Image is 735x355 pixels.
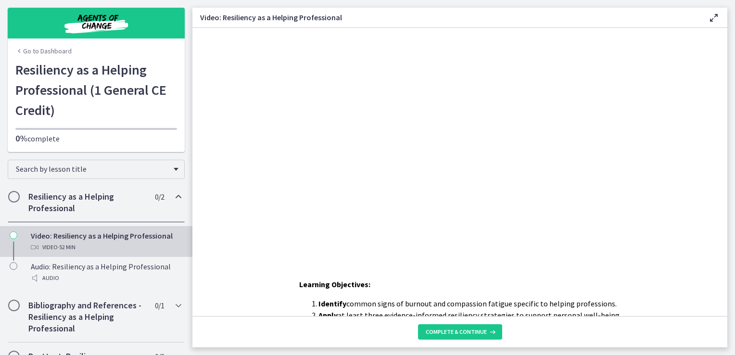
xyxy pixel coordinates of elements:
[318,310,338,320] strong: Apply
[318,299,346,308] strong: Identify
[31,230,181,253] div: Video: Resiliency as a Helping Professional
[15,46,72,56] a: Go to Dashboard
[31,272,181,284] div: Audio
[192,28,727,256] iframe: Video Lesson
[426,328,487,336] span: Complete & continue
[200,12,693,23] h3: Video: Resiliency as a Helping Professional
[8,160,185,179] div: Search by lesson title
[16,164,169,174] span: Search by lesson title
[15,60,177,120] h1: Resiliency as a Helping Professional (1 General CE Credit)
[28,300,146,334] h2: Bibliography and References - Resiliency as a Helping Professional
[155,191,164,203] span: 0 / 2
[31,261,181,284] div: Audio: Resiliency as a Helping Professional
[15,133,27,144] span: 0%
[318,309,621,332] li: at least three evidence-informed resiliency strategies to support personal well-being and profess...
[418,324,502,340] button: Complete & continue
[38,12,154,35] img: Agents of Change Social Work Test Prep
[155,300,164,311] span: 0 / 1
[58,241,76,253] span: · 52 min
[299,279,370,289] span: Learning Objectives:
[28,191,146,214] h2: Resiliency as a Helping Professional
[318,298,621,309] li: common signs of burnout and compassion fatigue specific to helping professions.
[15,133,177,144] p: complete
[31,241,181,253] div: Video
